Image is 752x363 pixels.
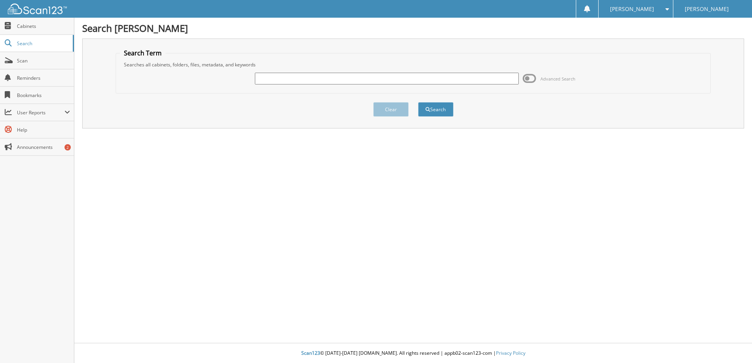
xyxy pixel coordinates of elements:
[418,102,453,117] button: Search
[373,102,409,117] button: Clear
[17,109,65,116] span: User Reports
[17,144,70,150] span: Announcements
[685,7,729,11] span: [PERSON_NAME]
[120,61,706,68] div: Searches all cabinets, folders, files, metadata, and keywords
[17,40,69,47] span: Search
[74,344,752,363] div: © [DATE]-[DATE] [DOMAIN_NAME]. All rights reserved | appb02-scan123-com |
[17,57,70,64] span: Scan
[17,75,70,81] span: Reminders
[65,144,71,150] div: 2
[301,350,320,356] span: Scan123
[540,76,575,82] span: Advanced Search
[82,22,744,35] h1: Search [PERSON_NAME]
[8,4,67,14] img: scan123-logo-white.svg
[17,23,70,29] span: Cabinets
[496,350,525,356] a: Privacy Policy
[17,126,70,133] span: Help
[120,49,166,57] legend: Search Term
[610,7,654,11] span: [PERSON_NAME]
[17,92,70,99] span: Bookmarks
